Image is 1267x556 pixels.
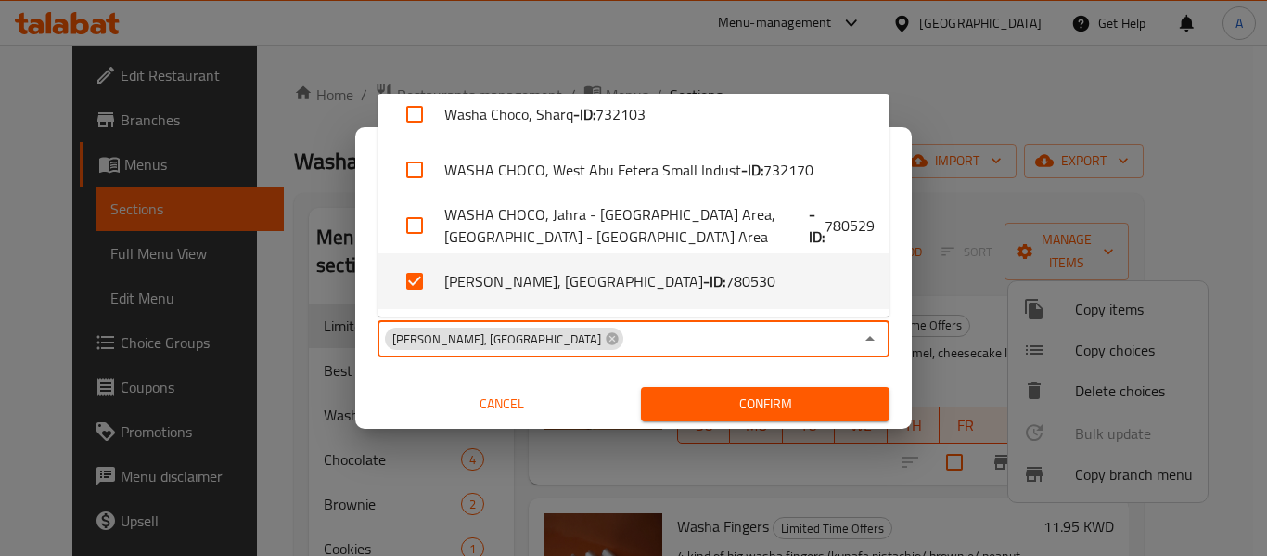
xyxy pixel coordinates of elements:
[378,253,889,309] li: [PERSON_NAME], [GEOGRAPHIC_DATA]
[378,142,889,198] li: WASHA CHOCO, West Abu Fetera Small Indust
[763,159,813,181] span: 732170
[825,214,875,237] span: 780529
[385,328,623,350] div: [PERSON_NAME], [GEOGRAPHIC_DATA]
[573,103,595,125] b: - ID:
[741,159,763,181] b: - ID:
[641,387,889,421] button: Confirm
[595,103,646,125] span: 732103
[378,86,889,142] li: Washa Choco, Sharq
[725,270,775,292] span: 780530
[378,387,626,421] button: Cancel
[385,393,619,416] span: Cancel
[385,330,608,348] span: [PERSON_NAME], [GEOGRAPHIC_DATA]
[857,326,883,352] button: Close
[809,203,825,248] b: - ID:
[378,198,889,253] li: WASHA CHOCO, Jahra - [GEOGRAPHIC_DATA] Area,[GEOGRAPHIC_DATA] - [GEOGRAPHIC_DATA] Area
[656,393,875,416] span: Confirm
[703,270,725,292] b: - ID:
